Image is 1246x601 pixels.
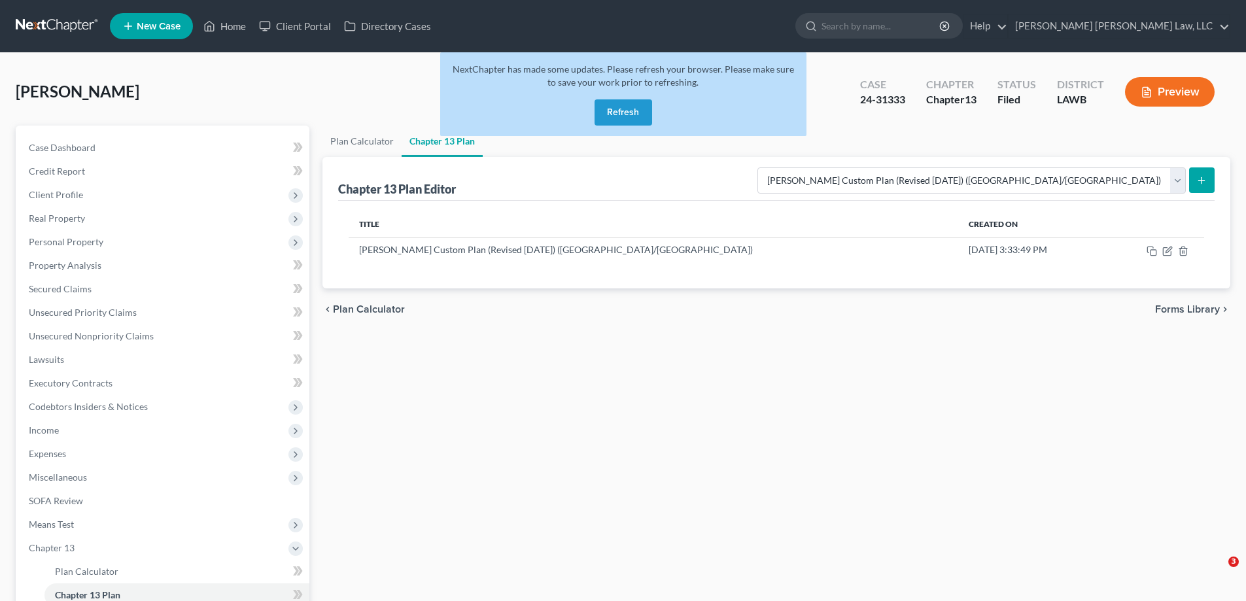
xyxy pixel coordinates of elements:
[44,560,309,583] a: Plan Calculator
[1125,77,1215,107] button: Preview
[349,237,958,262] td: [PERSON_NAME] Custom Plan (Revised [DATE]) ([GEOGRAPHIC_DATA]/[GEOGRAPHIC_DATA])
[252,14,337,38] a: Client Portal
[18,489,309,513] a: SOFA Review
[29,307,137,318] span: Unsecured Priority Claims
[338,181,456,197] div: Chapter 13 Plan Editor
[333,304,405,315] span: Plan Calculator
[822,14,941,38] input: Search by name...
[18,324,309,348] a: Unsecured Nonpriority Claims
[1057,77,1104,92] div: District
[1220,304,1230,315] i: chevron_right
[958,211,1104,237] th: Created On
[402,126,483,157] a: Chapter 13 Plan
[337,14,438,38] a: Directory Cases
[453,63,794,88] span: NextChapter has made some updates. Please refresh your browser. Please make sure to save your wor...
[18,277,309,301] a: Secured Claims
[1202,557,1233,588] iframe: Intercom live chat
[997,77,1036,92] div: Status
[958,237,1104,262] td: [DATE] 3:33:49 PM
[29,330,154,341] span: Unsecured Nonpriority Claims
[16,82,139,101] span: [PERSON_NAME]
[1228,557,1239,567] span: 3
[18,254,309,277] a: Property Analysis
[29,495,83,506] span: SOFA Review
[18,160,309,183] a: Credit Report
[965,93,977,105] span: 13
[197,14,252,38] a: Home
[860,92,905,107] div: 24-31333
[1009,14,1230,38] a: [PERSON_NAME] [PERSON_NAME] Law, LLC
[29,424,59,436] span: Income
[1057,92,1104,107] div: LAWB
[18,348,309,371] a: Lawsuits
[29,283,92,294] span: Secured Claims
[29,142,95,153] span: Case Dashboard
[29,542,75,553] span: Chapter 13
[29,165,85,177] span: Credit Report
[137,22,181,31] span: New Case
[997,92,1036,107] div: Filed
[29,189,83,200] span: Client Profile
[322,126,402,157] a: Plan Calculator
[29,377,112,388] span: Executory Contracts
[29,236,103,247] span: Personal Property
[55,589,120,600] span: Chapter 13 Plan
[322,304,333,315] i: chevron_left
[18,371,309,395] a: Executory Contracts
[29,213,85,224] span: Real Property
[322,304,405,315] button: chevron_left Plan Calculator
[29,401,148,412] span: Codebtors Insiders & Notices
[860,77,905,92] div: Case
[18,136,309,160] a: Case Dashboard
[29,519,74,530] span: Means Test
[1155,304,1220,315] span: Forms Library
[55,566,118,577] span: Plan Calculator
[29,472,87,483] span: Miscellaneous
[349,211,958,237] th: Title
[595,99,652,126] button: Refresh
[29,354,64,365] span: Lawsuits
[29,260,101,271] span: Property Analysis
[926,92,977,107] div: Chapter
[18,301,309,324] a: Unsecured Priority Claims
[1155,304,1230,315] button: Forms Library chevron_right
[963,14,1007,38] a: Help
[926,77,977,92] div: Chapter
[29,448,66,459] span: Expenses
